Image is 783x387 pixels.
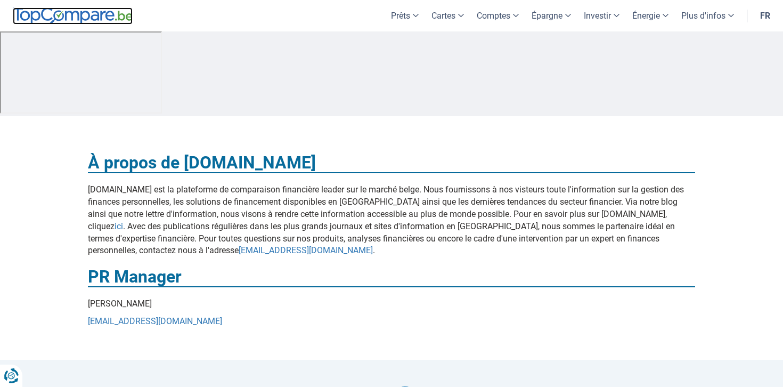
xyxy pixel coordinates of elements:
[239,245,373,255] a: [EMAIL_ADDRESS][DOMAIN_NAME]
[88,316,222,326] a: [EMAIL_ADDRESS][DOMAIN_NAME]
[80,143,703,333] div: [DOMAIN_NAME] est la plateforme de comparaison financière leader sur le marché belge. Nous fourni...
[88,154,695,173] h3: À propos de [DOMAIN_NAME]
[13,7,133,25] img: TopCompare
[88,268,695,287] h3: PR Manager
[115,221,123,231] a: ici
